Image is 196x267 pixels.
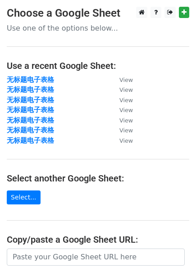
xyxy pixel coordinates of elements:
[110,96,133,104] a: View
[7,106,54,114] a: 无标题电子表格
[119,117,133,124] small: View
[119,107,133,113] small: View
[7,60,189,71] h4: Use a recent Google Sheet:
[110,106,133,114] a: View
[7,136,54,145] a: 无标题电子表格
[110,86,133,94] a: View
[119,137,133,144] small: View
[110,76,133,84] a: View
[7,86,54,94] a: 无标题电子表格
[7,126,54,134] a: 无标题电子表格
[119,127,133,134] small: View
[119,86,133,93] small: View
[7,23,189,33] p: Use one of the options below...
[7,234,189,245] h4: Copy/paste a Google Sheet URL:
[7,116,54,124] a: 无标题电子表格
[119,97,133,104] small: View
[110,136,133,145] a: View
[7,7,189,20] h3: Choose a Google Sheet
[7,76,54,84] a: 无标题电子表格
[110,116,133,124] a: View
[110,126,133,134] a: View
[7,190,41,204] a: Select...
[7,96,54,104] a: 无标题电子表格
[119,77,133,83] small: View
[7,249,185,266] input: Paste your Google Sheet URL here
[7,173,189,184] h4: Select another Google Sheet:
